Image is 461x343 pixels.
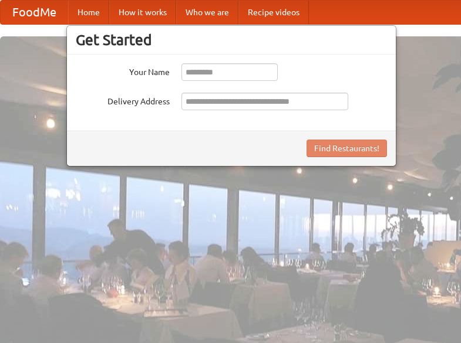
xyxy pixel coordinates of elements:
[76,93,170,107] label: Delivery Address
[238,1,309,24] a: Recipe videos
[307,140,387,157] button: Find Restaurants!
[68,1,109,24] a: Home
[1,1,68,24] a: FoodMe
[109,1,176,24] a: How it works
[176,1,238,24] a: Who we are
[76,63,170,78] label: Your Name
[76,31,387,49] h3: Get Started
